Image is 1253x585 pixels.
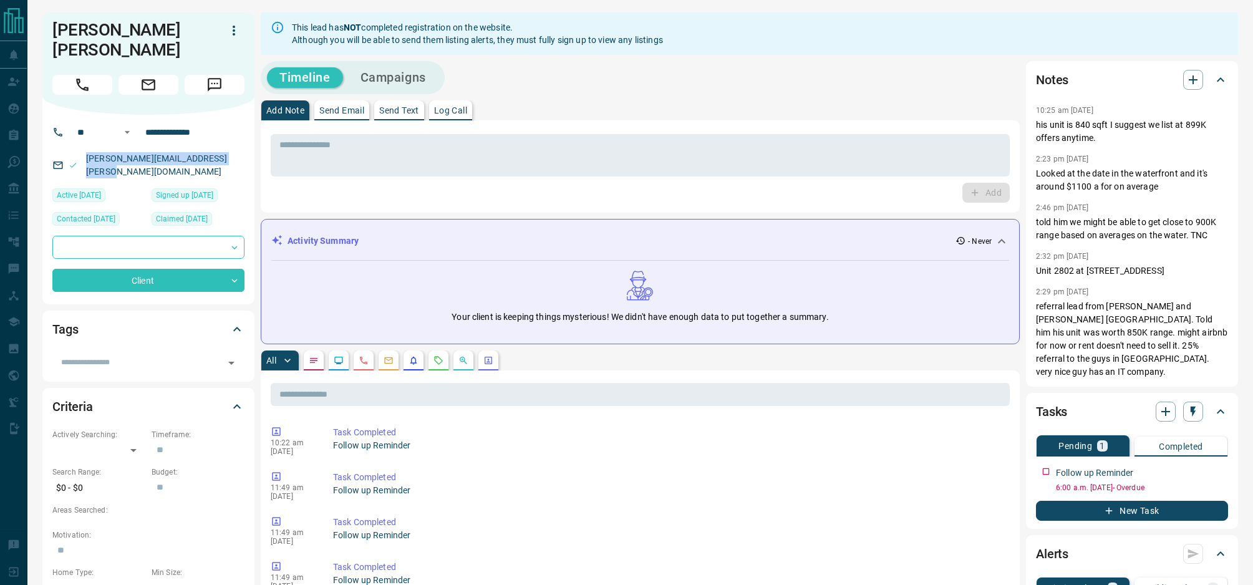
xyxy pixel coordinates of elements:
[156,189,213,201] span: Signed up [DATE]
[152,429,244,440] p: Timeframe:
[52,269,244,292] div: Client
[1036,216,1228,242] p: told him we might be able to get close to 900K range based on averages on the water. TNC
[333,529,1005,542] p: Follow up Reminder
[1056,467,1133,480] p: Follow up Reminder
[266,356,276,365] p: All
[1159,442,1203,451] p: Completed
[52,188,145,206] div: Wed Jul 17 2024
[333,561,1005,574] p: Task Completed
[1036,397,1228,427] div: Tasks
[319,106,364,115] p: Send Email
[52,505,244,516] p: Areas Searched:
[1036,118,1228,145] p: his unit is 840 sqft I suggest we list at 899K offers anytime.
[52,75,112,95] span: Call
[152,467,244,478] p: Budget:
[1056,482,1228,493] p: 6:00 a.m. [DATE] - Overdue
[1036,106,1093,115] p: 10:25 am [DATE]
[333,439,1005,452] p: Follow up Reminder
[119,75,178,95] span: Email
[271,528,314,537] p: 11:49 am
[334,355,344,365] svg: Lead Browsing Activity
[434,106,467,115] p: Log Call
[52,529,244,541] p: Motivation:
[452,311,828,324] p: Your client is keeping things mysterious! We didn't have enough data to put together a summary.
[152,567,244,578] p: Min Size:
[52,397,93,417] h2: Criteria
[156,213,208,225] span: Claimed [DATE]
[52,212,145,230] div: Thu Nov 07 2024
[52,478,145,498] p: $0 - $0
[359,355,369,365] svg: Calls
[271,537,314,546] p: [DATE]
[1036,155,1089,163] p: 2:23 pm [DATE]
[348,67,438,88] button: Campaigns
[1036,501,1228,521] button: New Task
[52,314,244,344] div: Tags
[1036,264,1228,278] p: Unit 2802 at [STREET_ADDRESS]
[266,106,304,115] p: Add Note
[333,471,1005,484] p: Task Completed
[267,67,343,88] button: Timeline
[152,188,244,206] div: Wed Jul 17 2024
[483,355,493,365] svg: Agent Actions
[223,354,240,372] button: Open
[458,355,468,365] svg: Opportunities
[333,426,1005,439] p: Task Completed
[52,429,145,440] p: Actively Searching:
[1036,65,1228,95] div: Notes
[344,22,361,32] strong: NOT
[271,230,1009,253] div: Activity Summary- Never
[271,438,314,447] p: 10:22 am
[271,483,314,492] p: 11:49 am
[1100,442,1105,450] p: 1
[52,567,145,578] p: Home Type:
[271,447,314,456] p: [DATE]
[57,189,101,201] span: Active [DATE]
[52,392,244,422] div: Criteria
[120,125,135,140] button: Open
[52,20,205,60] h1: [PERSON_NAME] [PERSON_NAME]
[52,319,78,339] h2: Tags
[1036,167,1228,193] p: Looked at the date in the waterfront and it's around $1100 a for on average
[333,484,1005,497] p: Follow up Reminder
[1036,539,1228,569] div: Alerts
[1036,300,1228,379] p: referral lead from [PERSON_NAME] and [PERSON_NAME] [GEOGRAPHIC_DATA]. Told him his unit was worth...
[292,16,663,51] div: This lead has completed registration on the website. Although you will be able to send them listi...
[379,106,419,115] p: Send Text
[86,153,227,176] a: [PERSON_NAME][EMAIL_ADDRESS][PERSON_NAME][DOMAIN_NAME]
[1036,402,1067,422] h2: Tasks
[152,212,244,230] div: Wed Jul 17 2024
[1058,442,1092,450] p: Pending
[52,467,145,478] p: Search Range:
[69,161,77,170] svg: Email Valid
[1036,288,1089,296] p: 2:29 pm [DATE]
[57,213,115,225] span: Contacted [DATE]
[1036,544,1068,564] h2: Alerts
[271,492,314,501] p: [DATE]
[1036,203,1089,212] p: 2:46 pm [DATE]
[185,75,244,95] span: Message
[409,355,418,365] svg: Listing Alerts
[1036,70,1068,90] h2: Notes
[271,573,314,582] p: 11:49 am
[309,355,319,365] svg: Notes
[433,355,443,365] svg: Requests
[384,355,394,365] svg: Emails
[288,234,359,248] p: Activity Summary
[968,236,992,247] p: - Never
[1036,252,1089,261] p: 2:32 pm [DATE]
[333,516,1005,529] p: Task Completed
